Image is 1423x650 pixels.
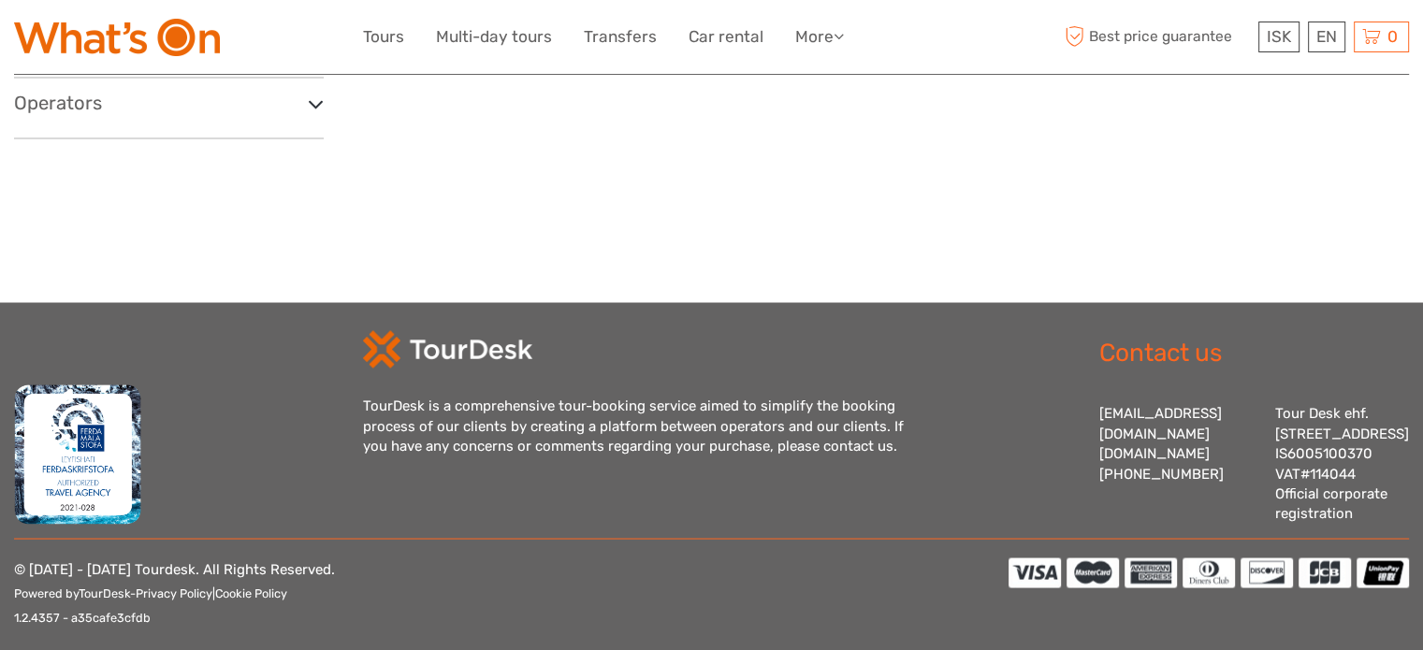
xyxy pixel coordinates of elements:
[584,23,657,51] a: Transfers
[363,396,924,455] div: TourDesk is a comprehensive tour-booking service aimed to simplify the booking process of our cli...
[1275,484,1387,521] a: Official corporate registration
[14,92,324,114] h3: Operators
[1099,338,1409,368] h2: Contact us
[14,383,141,524] img: fms.png
[1267,27,1291,46] span: ISK
[14,19,220,56] img: What's On
[689,23,763,51] a: Car rental
[363,23,404,51] a: Tours
[1308,22,1345,52] div: EN
[1385,27,1401,46] span: 0
[436,23,552,51] a: Multi-day tours
[215,585,287,599] a: Cookie Policy
[1275,403,1409,524] div: Tour Desk ehf. [STREET_ADDRESS] IS6005100370 VAT#114044
[14,610,151,624] small: 1.2.4357 - a35cafe3cfdb
[79,585,130,599] a: TourDesk
[1009,557,1409,587] img: accepted cards
[14,585,287,599] small: Powered by - |
[363,330,532,368] img: td-logo-white.png
[14,557,335,629] p: © [DATE] - [DATE] Tourdesk. All Rights Reserved.
[1099,403,1256,524] div: [EMAIL_ADDRESS][DOMAIN_NAME] [PHONE_NUMBER]
[795,23,844,51] a: More
[1060,22,1254,52] span: Best price guarantee
[1099,444,1210,461] a: [DOMAIN_NAME]
[136,585,212,599] a: Privacy Policy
